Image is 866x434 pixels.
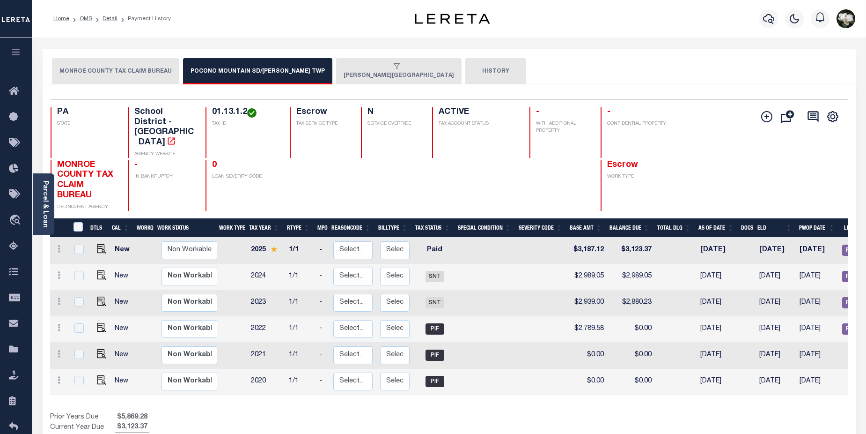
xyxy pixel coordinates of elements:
[134,173,194,180] p: IN BANKRUPTCY
[183,58,332,84] button: POCONO MOUNTAIN SD/[PERSON_NAME] TWP
[608,264,655,290] td: $2,989.05
[653,218,695,238] th: Total DLQ: activate to sort column ascending
[247,264,285,290] td: 2024
[842,297,861,308] span: REC
[117,15,171,23] li: Payment History
[568,369,608,395] td: $0.00
[103,16,117,22] a: Detail
[245,218,283,238] th: Tax Year: activate to sort column ascending
[756,264,795,290] td: [DATE]
[606,218,653,238] th: Balance Due: activate to sort column ascending
[111,343,137,369] td: New
[796,343,838,369] td: [DATE]
[285,369,316,395] td: 1/1
[134,107,194,148] h4: School District - [GEOGRAPHIC_DATA]
[367,107,421,118] h4: N
[842,273,861,280] a: REC
[316,316,330,343] td: -
[80,16,92,22] a: OMS
[285,290,316,316] td: 1/1
[215,218,245,238] th: Work Type
[439,107,518,118] h4: ACTIVE
[697,316,740,343] td: [DATE]
[285,343,316,369] td: 1/1
[53,16,69,22] a: Home
[796,238,838,264] td: [DATE]
[413,238,456,264] td: Paid
[212,161,217,169] span: 0
[697,343,740,369] td: [DATE]
[608,238,655,264] td: $3,123.37
[568,264,608,290] td: $2,989.05
[52,58,179,84] button: MONROE COUNTY TAX CLAIM BUREAU
[57,120,117,127] p: STATE
[108,218,133,238] th: CAL: activate to sort column ascending
[316,343,330,369] td: -
[271,246,277,252] img: Star.svg
[796,369,838,395] td: [DATE]
[842,299,861,306] a: REC
[336,58,462,84] button: [PERSON_NAME][GEOGRAPHIC_DATA]
[439,120,518,127] p: TAX ACCOUNT STATUS
[87,218,108,238] th: DTLS
[515,218,566,238] th: Severity Code: activate to sort column ascending
[316,264,330,290] td: -
[608,343,655,369] td: $0.00
[756,238,795,264] td: [DATE]
[426,350,444,361] span: PIF
[111,316,137,343] td: New
[296,120,350,127] p: TAX SERVICE TYPE
[50,422,115,433] td: Current Year Due
[756,369,795,395] td: [DATE]
[57,204,117,211] p: DELINQUENT AGENCY
[134,161,138,169] span: -
[115,422,149,433] span: $3,123.37
[68,218,87,238] th: &nbsp;
[796,290,838,316] td: [DATE]
[838,218,864,238] th: LD: activate to sort column ascending
[367,120,421,127] p: SERVICE OVERRIDE
[314,218,328,238] th: MPO
[316,238,330,264] td: -
[212,173,279,180] p: LOAN SEVERITY CODE
[247,316,285,343] td: 2022
[607,161,638,169] span: Escrow
[247,343,285,369] td: 2021
[374,218,411,238] th: BillType: activate to sort column ascending
[212,120,279,127] p: TAX ID
[316,369,330,395] td: -
[111,369,137,395] td: New
[426,376,444,387] span: PIF
[247,369,285,395] td: 2020
[842,323,861,335] span: REC
[842,245,861,256] span: REC
[842,271,861,282] span: REC
[795,218,838,238] th: PWOP Date: activate to sort column ascending
[50,412,115,423] td: Prior Years Due
[697,238,740,264] td: [DATE]
[57,161,113,200] span: MONROE COUNTY TAX CLAIM BUREAU
[154,218,217,238] th: Work Status
[134,151,194,158] p: AGENCY WEBSITE
[296,107,350,118] h4: Escrow
[285,316,316,343] td: 1/1
[411,218,454,238] th: Tax Status: activate to sort column ascending
[842,247,861,254] a: REC
[697,290,740,316] td: [DATE]
[247,238,285,264] td: 2025
[796,316,838,343] td: [DATE]
[607,173,667,180] p: WORK TYPE
[316,290,330,316] td: -
[536,108,539,116] span: -
[568,343,608,369] td: $0.00
[426,323,444,335] span: PIF
[415,14,490,24] img: logo-dark.svg
[796,264,838,290] td: [DATE]
[568,316,608,343] td: $2,789.58
[133,218,154,238] th: WorkQ
[754,218,795,238] th: ELD: activate to sort column ascending
[9,215,24,227] i: travel_explore
[328,218,374,238] th: ReasonCode: activate to sort column ascending
[695,218,738,238] th: As of Date: activate to sort column ascending
[50,218,68,238] th: &nbsp;&nbsp;&nbsp;&nbsp;&nbsp;&nbsp;&nbsp;&nbsp;&nbsp;&nbsp;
